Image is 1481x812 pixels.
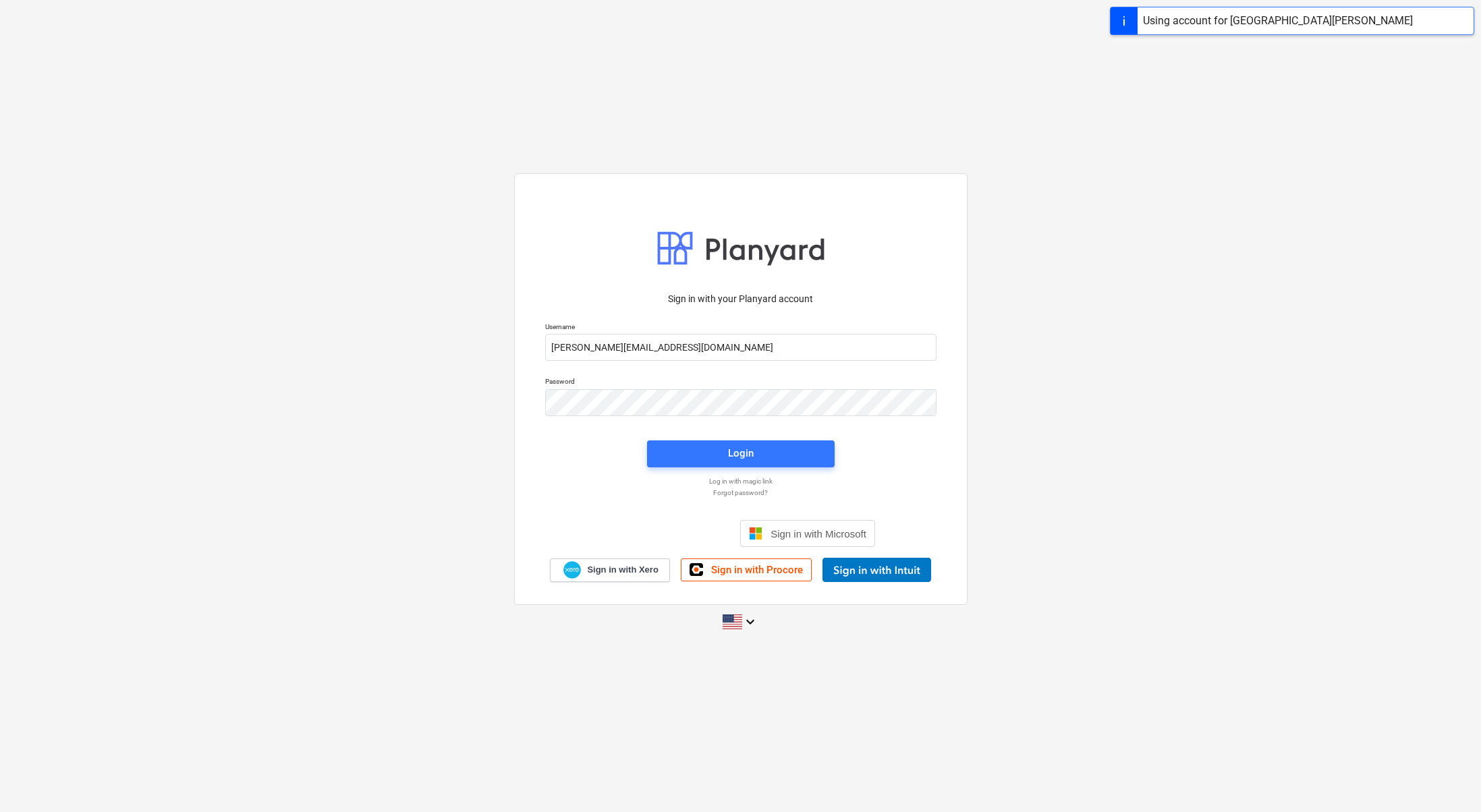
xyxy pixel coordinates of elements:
[771,528,866,540] span: Sign in with Microsoft
[647,440,835,467] button: Login
[749,527,762,540] img: Microsoft logo
[587,564,658,576] span: Sign in with Xero
[545,334,937,361] input: Username
[563,561,581,579] img: Xero logo
[742,614,758,630] i: keyboard_arrow_down
[681,558,812,581] a: Sign in with Procore
[711,564,803,576] span: Sign in with Procore
[538,488,943,497] a: Forgot password?
[1143,13,1413,29] div: Using account for [GEOGRAPHIC_DATA][PERSON_NAME]
[599,519,736,548] iframe: Sign in with Google Button
[550,558,670,582] a: Sign in with Xero
[545,377,937,388] p: Password
[728,444,754,462] div: Login
[538,477,943,486] a: Log in with magic link
[545,322,937,334] p: Username
[545,292,937,306] p: Sign in with your Planyard account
